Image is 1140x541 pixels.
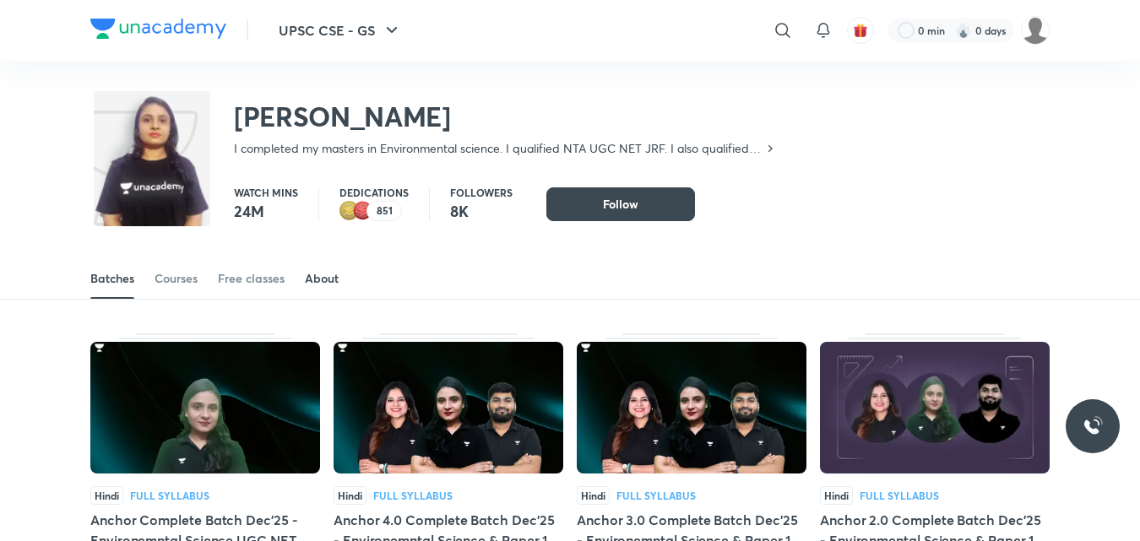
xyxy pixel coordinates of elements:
img: Thumbnail [577,342,806,473]
button: avatar [847,17,874,44]
img: Thumbnail [90,342,320,473]
img: streak [955,22,972,39]
div: About [305,270,339,287]
p: 24M [234,201,298,221]
p: 8K [450,201,513,221]
h2: [PERSON_NAME] [234,100,777,133]
a: Courses [155,258,198,299]
img: Thumbnail [334,342,563,473]
button: UPSC CSE - GS [269,14,412,47]
a: Free classes [218,258,285,299]
div: Courses [155,270,198,287]
p: Watch mins [234,187,298,197]
span: Hindi [577,486,610,505]
a: About [305,258,339,299]
div: Batches [90,270,134,287]
img: Company Logo [90,19,226,39]
span: Hindi [820,486,853,505]
img: educator badge2 [339,201,360,221]
p: 851 [377,205,393,217]
button: Follow [546,187,695,221]
div: Free classes [218,270,285,287]
span: Hindi [90,486,123,505]
div: Full Syllabus [860,490,939,500]
div: Full Syllabus [373,490,453,500]
span: Follow [603,196,638,213]
span: Hindi [334,486,366,505]
div: Full Syllabus [130,490,209,500]
img: class [94,95,210,256]
a: Batches [90,258,134,299]
p: I completed my masters in Environmental science. I qualified NTA UGC NET JRF. I also qualified IC... [234,140,763,157]
img: Thumbnail [820,342,1050,473]
a: Company Logo [90,19,226,43]
div: Full Syllabus [616,490,696,500]
img: renuka [1021,16,1050,45]
img: ttu [1083,416,1103,436]
p: Dedications [339,187,409,197]
img: educator badge1 [353,201,373,221]
p: Followers [450,187,513,197]
img: avatar [853,23,868,38]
